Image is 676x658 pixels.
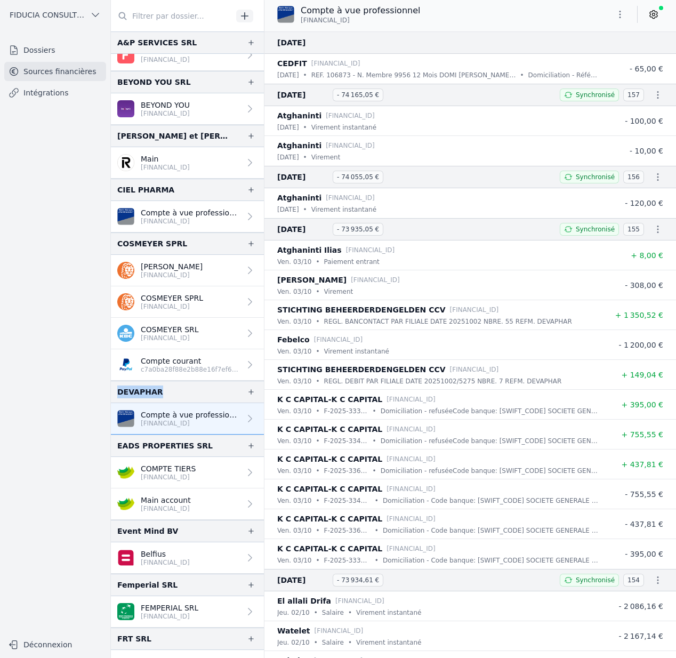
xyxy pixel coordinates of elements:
img: FINOM_SOBKDEBB.png [117,46,134,63]
p: [FINANCIAL_ID] [450,364,499,375]
span: - 74 165,05 € [333,89,383,101]
p: ven. 03/10 [277,316,311,327]
p: [FINANCIAL_ID] [141,163,190,172]
span: [DATE] [277,574,328,587]
p: ven. 03/10 [277,406,311,416]
p: Febelco [277,333,310,346]
p: [DATE] [277,204,299,215]
p: K C CAPITAL-K C CAPITAL [277,423,382,436]
div: • [316,555,319,566]
div: • [348,607,352,618]
p: [DATE] [277,152,299,163]
img: VAN_BREDA_JVBABE22XXX.png [117,410,134,427]
p: [FINANCIAL_ID] [311,58,360,69]
p: Atghaninti [277,139,321,152]
p: [FINANCIAL_ID] [326,192,375,203]
p: El allali Drifa [277,595,331,607]
p: Paiement entrant [324,256,380,267]
img: ing.png [117,293,134,310]
span: 154 [623,574,644,587]
p: [FINANCIAL_ID] [141,504,191,513]
span: - 437,81 € [625,520,663,528]
p: [FINANCIAL_ID] [335,596,384,606]
p: [FINANCIAL_ID] [141,55,190,64]
p: ven. 03/10 [277,525,311,536]
a: Dossiers [4,41,106,60]
div: DEVAPHAR [117,386,163,398]
a: Intégrations [4,83,106,102]
span: [DATE] [277,171,328,183]
span: 155 [623,223,644,236]
div: • [316,256,319,267]
img: PAYPAL_PPLXLULL.png [117,356,134,373]
div: • [303,70,307,81]
span: - 74 055,05 € [333,171,383,183]
div: • [348,637,352,648]
img: crelan.png [117,464,134,481]
p: Domiciliation - Code banque: [SWIFT_CODE] SOCIETE GENERALE Référence du mandat: DEVAPHAR SPRL 240... [383,555,599,566]
div: BEYOND YOU SRL [117,76,191,89]
span: [DATE] [277,36,328,49]
span: Synchronisé [576,91,615,99]
img: ing.png [117,262,134,279]
a: BEYOND YOU [FINANCIAL_ID] [111,93,264,125]
p: K C CAPITAL-K C CAPITAL [277,453,382,466]
a: Main [FINANCIAL_ID] [111,39,264,71]
a: Compte à vue professionnel [FINANCIAL_ID] [111,403,264,435]
span: - 73 935,05 € [333,223,383,236]
span: [DATE] [277,223,328,236]
p: [FINANCIAL_ID] [141,109,190,118]
p: ven. 03/10 [277,436,311,446]
p: Domiciliation - Code banque: [SWIFT_CODE] SOCIETE GENERALE Référence du mandat: DEVAPHAR SPRL 240... [383,495,599,506]
p: [FINANCIAL_ID] [326,110,375,121]
p: ven. 03/10 [277,346,311,357]
p: [FINANCIAL_ID] [141,334,199,342]
p: [FINANCIAL_ID] [346,245,395,255]
p: Domiciliation - refuséeCode banque: [SWIFT_CODE] SOCIETE GENERALE Référence du mandat: DEVAPHAR S... [381,406,599,416]
p: K C CAPITAL-K C CAPITAL [277,512,382,525]
p: c7a0ba28f88e2b88e16f7ef646282700 [141,365,240,374]
div: • [375,495,379,506]
div: • [303,122,307,133]
span: - 755,55 € [625,490,663,499]
p: F-2025-3332 PP22199470 [324,555,371,566]
p: ven. 03/10 [277,376,311,387]
p: F-2025-3362 PP22199499 [324,525,371,536]
img: VAN_BREDA_JVBABE22XXX.png [117,208,134,225]
p: [FINANCIAL_ID] [351,275,400,285]
div: COSMEYER SPRL [117,237,187,250]
p: ven. 03/10 [277,256,311,267]
p: K C CAPITAL-K C CAPITAL [277,393,382,406]
span: - 73 934,61 € [333,574,383,587]
div: FRT SRL [117,632,151,645]
span: + 149,04 € [621,371,663,379]
p: [FINANCIAL_ID] [141,271,203,279]
p: F-2025-3348 PP22199485 [324,436,368,446]
div: • [316,466,319,476]
div: • [373,406,376,416]
p: STICHTING BEHEERDERDENGELDEN CCV [277,363,446,376]
p: [FINANCIAL_ID] [141,558,190,567]
img: kbc.png [117,325,134,342]
span: - 2 086,16 € [618,602,663,611]
p: Main [141,154,190,164]
p: Atghaninti [277,191,321,204]
p: ven. 03/10 [277,286,311,297]
p: Virement instantané [356,637,421,648]
div: • [314,637,318,648]
p: jeu. 02/10 [277,607,310,618]
div: • [375,555,379,566]
span: Synchronisé [576,225,615,234]
p: COMPTE TIERS [141,463,196,474]
div: • [303,152,307,163]
p: [FINANCIAL_ID] [314,334,363,345]
p: [FINANCIAL_ID] [141,217,240,226]
div: • [373,436,376,446]
a: [PERSON_NAME] [FINANCIAL_ID] [111,255,264,286]
a: COMPTE TIERS [FINANCIAL_ID] [111,457,264,488]
p: [PERSON_NAME] [277,274,347,286]
a: FEMPERIAL SRL [FINANCIAL_ID] [111,596,264,628]
p: [FINANCIAL_ID] [387,424,436,435]
button: FIDUCIA CONSULTING SRL [4,6,106,23]
div: • [316,316,319,327]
